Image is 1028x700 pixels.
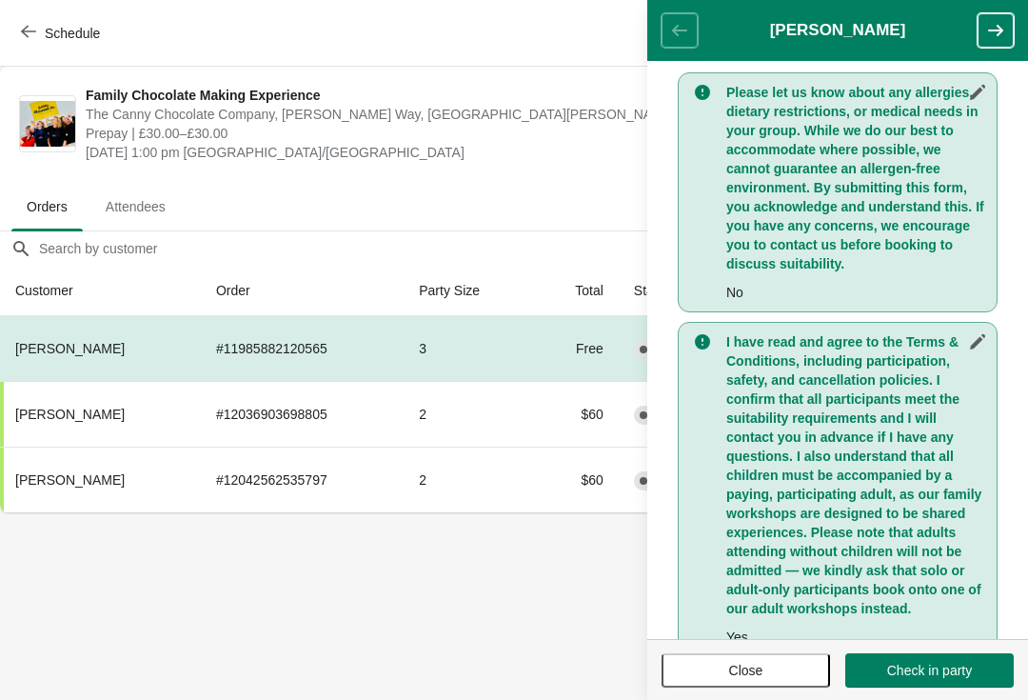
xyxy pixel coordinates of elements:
[86,124,677,143] span: Prepay | £30.00–£30.00
[535,381,619,447] td: $60
[90,190,181,224] span: Attendees
[698,21,978,40] h1: [PERSON_NAME]
[15,341,125,356] span: [PERSON_NAME]
[729,663,763,678] span: Close
[404,447,534,512] td: 2
[15,407,125,422] span: [PERSON_NAME]
[10,16,115,50] button: Schedule
[726,628,987,647] p: Yes
[15,472,125,488] span: [PERSON_NAME]
[11,190,83,224] span: Orders
[201,447,404,512] td: # 12042562535797
[86,105,677,124] span: The Canny Chocolate Company, [PERSON_NAME] Way, [GEOGRAPHIC_DATA][PERSON_NAME], [GEOGRAPHIC_DATA]
[619,266,733,316] th: Status
[726,83,987,273] h3: Please let us know about any allergies, dietary restrictions, or medical needs in your group. Whi...
[726,283,987,302] p: No
[662,653,830,688] button: Close
[201,316,404,381] td: # 11985882120565
[535,447,619,512] td: $60
[201,266,404,316] th: Order
[726,332,987,618] h3: I have read and agree to the Terms & Conditions, including participation, safety, and cancellatio...
[404,381,534,447] td: 2
[38,231,1028,266] input: Search by customer
[20,101,75,147] img: Family Chocolate Making Experience
[535,266,619,316] th: Total
[845,653,1014,688] button: Check in party
[404,316,534,381] td: 3
[201,381,404,447] td: # 12036903698805
[86,143,677,162] span: [DATE] 1:00 pm [GEOGRAPHIC_DATA]/[GEOGRAPHIC_DATA]
[45,26,100,41] span: Schedule
[535,316,619,381] td: Free
[86,86,677,105] span: Family Chocolate Making Experience
[887,663,972,678] span: Check in party
[404,266,534,316] th: Party Size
